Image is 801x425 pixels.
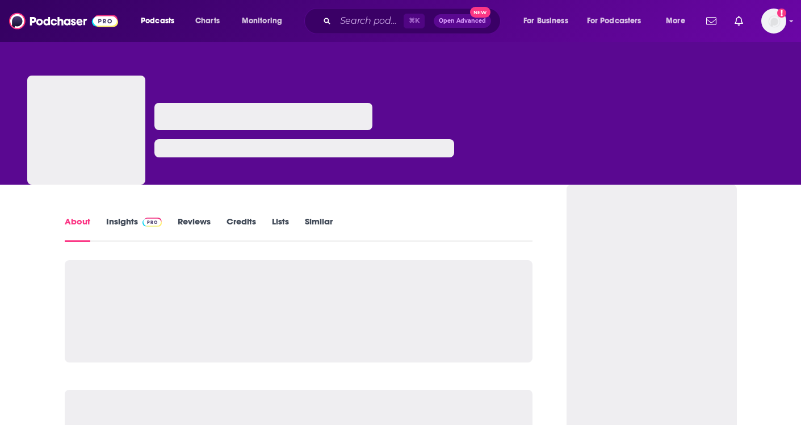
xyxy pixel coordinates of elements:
span: Charts [195,13,220,29]
button: open menu [515,12,582,30]
button: Open AdvancedNew [434,14,491,28]
button: open menu [234,12,297,30]
a: InsightsPodchaser Pro [106,216,162,242]
a: Similar [305,216,333,242]
div: Search podcasts, credits, & more... [315,8,511,34]
button: open menu [580,12,658,30]
span: New [470,7,490,18]
span: For Business [523,13,568,29]
a: Charts [188,12,227,30]
img: Podchaser - Follow, Share and Rate Podcasts [9,10,118,32]
img: Podchaser Pro [142,218,162,227]
a: Reviews [178,216,211,242]
a: Credits [227,216,256,242]
span: Open Advanced [439,18,486,24]
img: User Profile [761,9,786,34]
a: About [65,216,90,242]
span: Monitoring [242,13,282,29]
a: Show notifications dropdown [702,11,721,31]
a: Lists [272,216,289,242]
button: open menu [658,12,699,30]
span: Podcasts [141,13,174,29]
a: Show notifications dropdown [730,11,748,31]
span: For Podcasters [587,13,641,29]
span: More [666,13,685,29]
svg: Add a profile image [777,9,786,18]
span: ⌘ K [404,14,425,28]
button: Show profile menu [761,9,786,34]
span: Logged in as LisaThrockmorton [761,9,786,34]
input: Search podcasts, credits, & more... [336,12,404,30]
button: open menu [133,12,189,30]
